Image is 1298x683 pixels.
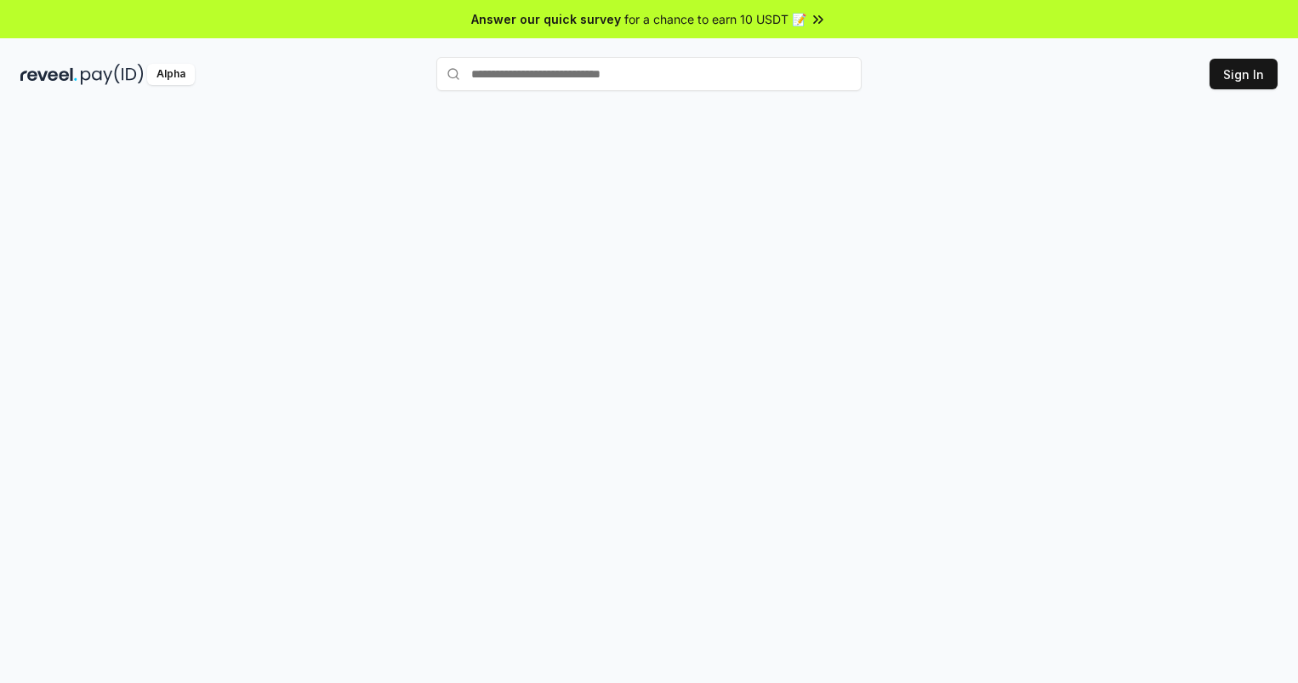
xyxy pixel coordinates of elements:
img: pay_id [81,64,144,85]
img: reveel_dark [20,64,77,85]
div: Alpha [147,64,195,85]
button: Sign In [1210,59,1278,89]
span: Answer our quick survey [471,10,621,28]
span: for a chance to earn 10 USDT 📝 [624,10,806,28]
